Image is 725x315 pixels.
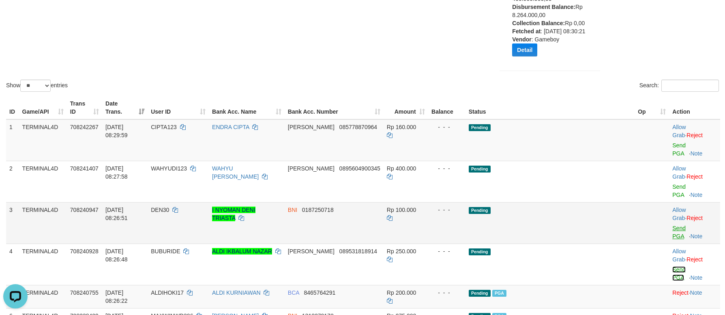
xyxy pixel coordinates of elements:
[288,165,335,172] span: [PERSON_NAME]
[639,80,719,92] label: Search:
[212,289,261,296] a: ALDI KURNIAWAN
[469,124,491,131] span: Pending
[339,124,377,130] span: Copy 085778870964 to clipboard
[288,289,299,296] span: BCA
[691,233,703,239] a: Note
[512,4,575,10] b: Disbursement Balance:
[102,96,148,119] th: Date Trans.: activate to sort column ascending
[387,207,416,213] span: Rp 100.000
[387,165,416,172] span: Rp 400.000
[669,285,720,308] td: ·
[431,123,462,131] div: - - -
[387,289,416,296] span: Rp 200.000
[70,165,99,172] span: 708241407
[635,96,669,119] th: Op: activate to sort column ascending
[661,80,719,92] input: Search:
[686,173,703,180] a: Reject
[302,207,334,213] span: Copy 0187250718 to clipboard
[465,96,635,119] th: Status
[151,124,177,130] span: CIPTA123
[469,166,491,173] span: Pending
[672,289,689,296] a: Reject
[19,119,67,161] td: TERMINAL4D
[686,215,703,221] a: Reject
[672,183,686,198] a: Send PGA
[431,164,462,173] div: - - -
[469,290,491,297] span: Pending
[19,161,67,202] td: TERMINAL4D
[672,266,686,281] a: Send PGA
[672,248,686,263] span: ·
[672,225,686,239] a: Send PGA
[669,96,720,119] th: Action
[70,124,99,130] span: 708242267
[431,206,462,214] div: - - -
[6,96,19,119] th: ID
[288,207,297,213] span: BNI
[384,96,428,119] th: Amount: activate to sort column ascending
[512,20,565,26] b: Collection Balance:
[469,248,491,255] span: Pending
[686,132,703,138] a: Reject
[6,161,19,202] td: 2
[6,119,19,161] td: 1
[67,96,102,119] th: Trans ID: activate to sort column ascending
[20,80,51,92] select: Showentries
[151,165,187,172] span: WAHYUDI123
[70,289,99,296] span: 708240755
[672,124,686,138] a: Allow Grab
[669,202,720,244] td: ·
[151,207,169,213] span: DEN30
[70,248,99,255] span: 708240928
[105,248,128,263] span: [DATE] 08:26:48
[6,244,19,285] td: 4
[672,124,686,138] span: ·
[669,119,720,161] td: ·
[691,192,703,198] a: Note
[6,80,68,92] label: Show entries
[512,36,531,43] b: Vendor
[672,207,686,221] span: ·
[431,289,462,297] div: - - -
[387,124,416,130] span: Rp 160.000
[669,161,720,202] td: ·
[209,96,285,119] th: Bank Acc. Name: activate to sort column ascending
[105,289,128,304] span: [DATE] 08:26:22
[339,248,377,255] span: Copy 089531818914 to clipboard
[212,207,255,221] a: I NYOMAN DENI TRIASTA
[212,165,259,180] a: WAHYU [PERSON_NAME]
[469,207,491,214] span: Pending
[672,142,686,157] a: Send PGA
[512,43,537,56] button: Detail
[492,290,506,297] span: PGA
[19,202,67,244] td: TERMINAL4D
[285,96,384,119] th: Bank Acc. Number: activate to sort column ascending
[212,124,249,130] a: ENDRA CIPTA
[151,289,184,296] span: ALDIHOKI17
[3,3,28,28] button: Open LiveChat chat widget
[148,96,209,119] th: User ID: activate to sort column ascending
[105,207,128,221] span: [DATE] 08:26:51
[691,274,703,281] a: Note
[288,124,335,130] span: [PERSON_NAME]
[672,248,686,263] a: Allow Grab
[105,165,128,180] span: [DATE] 08:27:58
[672,165,686,180] span: ·
[387,248,416,255] span: Rp 250.000
[105,124,128,138] span: [DATE] 08:29:59
[212,248,272,255] a: ALDI IKBALUM NAZAR
[512,28,541,35] b: Fetched at
[304,289,335,296] span: Copy 8465764291 to clipboard
[151,248,180,255] span: BUBURIDE
[70,207,99,213] span: 708240947
[672,207,686,221] a: Allow Grab
[19,244,67,285] td: TERMINAL4D
[339,165,380,172] span: Copy 0895604900345 to clipboard
[686,256,703,263] a: Reject
[431,247,462,255] div: - - -
[428,96,465,119] th: Balance
[691,150,703,157] a: Note
[672,165,686,180] a: Allow Grab
[19,96,67,119] th: Game/API: activate to sort column ascending
[690,289,702,296] a: Note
